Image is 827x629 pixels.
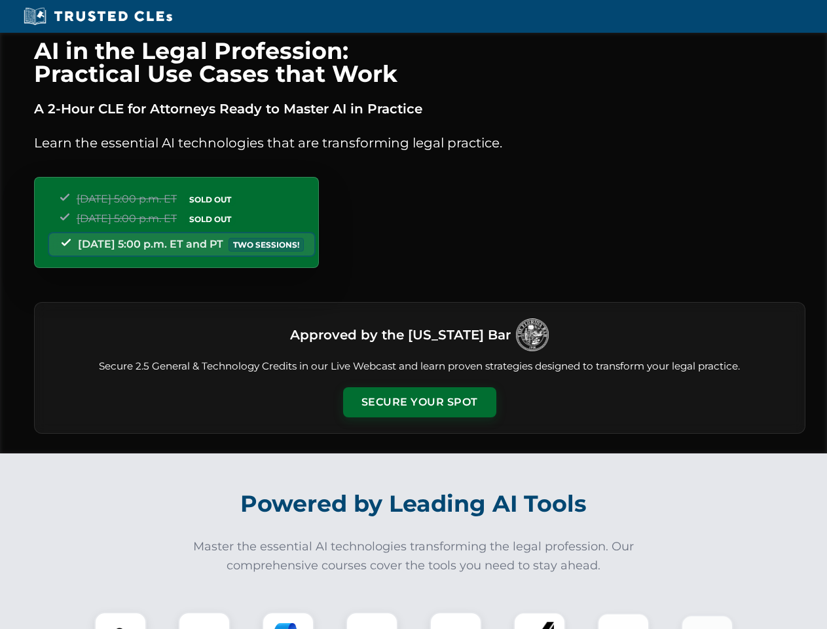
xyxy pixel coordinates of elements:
span: [DATE] 5:00 p.m. ET [77,212,177,225]
span: SOLD OUT [185,212,236,226]
img: Logo [516,318,549,351]
p: Learn the essential AI technologies that are transforming legal practice. [34,132,805,153]
span: SOLD OUT [185,193,236,206]
p: Secure 2.5 General & Technology Credits in our Live Webcast and learn proven strategies designed ... [50,359,789,374]
h3: Approved by the [US_STATE] Bar [290,323,511,347]
p: A 2-Hour CLE for Attorneys Ready to Master AI in Practice [34,98,805,119]
img: Trusted CLEs [20,7,176,26]
p: Master the essential AI technologies transforming the legal profession. Our comprehensive courses... [185,537,643,575]
span: [DATE] 5:00 p.m. ET [77,193,177,205]
h1: AI in the Legal Profession: Practical Use Cases that Work [34,39,805,85]
h2: Powered by Leading AI Tools [51,481,777,527]
button: Secure Your Spot [343,387,496,417]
